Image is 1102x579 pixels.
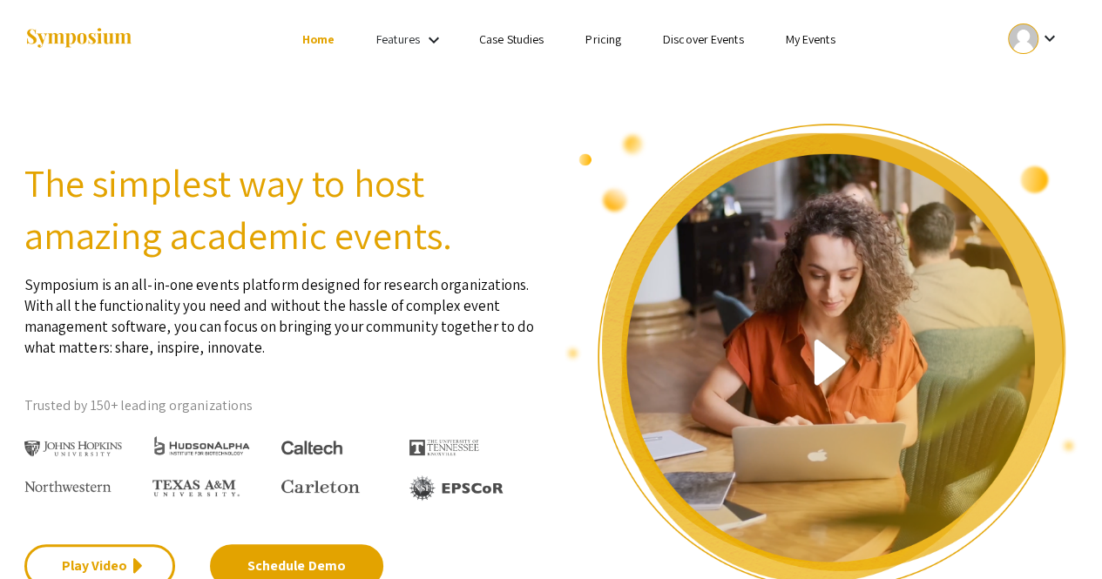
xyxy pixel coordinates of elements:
[409,475,505,501] img: EPSCOR
[24,261,538,358] p: Symposium is an all-in-one events platform designed for research organizations. With all the func...
[24,27,133,50] img: Symposium by ForagerOne
[479,31,544,47] a: Case Studies
[24,441,123,457] img: Johns Hopkins University
[281,441,342,455] img: Caltech
[409,440,479,455] img: The University of Tennessee
[663,31,744,47] a: Discover Events
[376,31,420,47] a: Features
[24,393,538,419] p: Trusted by 150+ leading organizations
[990,19,1078,58] button: Expand account dropdown
[152,480,240,497] img: Texas A&M University
[1038,28,1059,49] mat-icon: Expand account dropdown
[24,481,112,491] img: Northwestern
[152,435,251,455] img: HudsonAlpha
[785,31,835,47] a: My Events
[13,501,74,566] iframe: Chat
[423,30,444,50] mat-icon: Expand Features list
[24,157,538,261] h2: The simplest way to host amazing academic events.
[302,31,335,47] a: Home
[281,480,360,494] img: Carleton
[585,31,621,47] a: Pricing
